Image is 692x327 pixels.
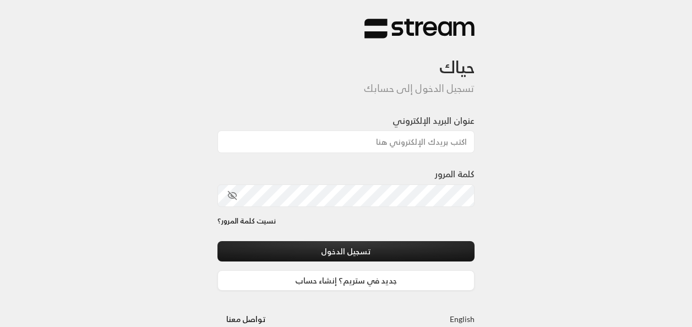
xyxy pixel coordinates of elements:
[217,130,475,153] input: اكتب بريدك الإلكتروني هنا
[223,186,242,205] button: toggle password visibility
[217,241,475,261] button: تسجيل الدخول
[364,18,475,40] img: Stream Logo
[217,83,475,95] h5: تسجيل الدخول إلى حسابك
[217,270,475,291] a: جديد في ستريم؟ إنشاء حساب
[217,216,276,227] a: نسيت كلمة المرور؟
[217,312,275,326] a: تواصل معنا
[217,39,475,77] h3: حياك
[435,167,475,181] label: كلمة المرور
[393,114,475,127] label: عنوان البريد الإلكتروني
